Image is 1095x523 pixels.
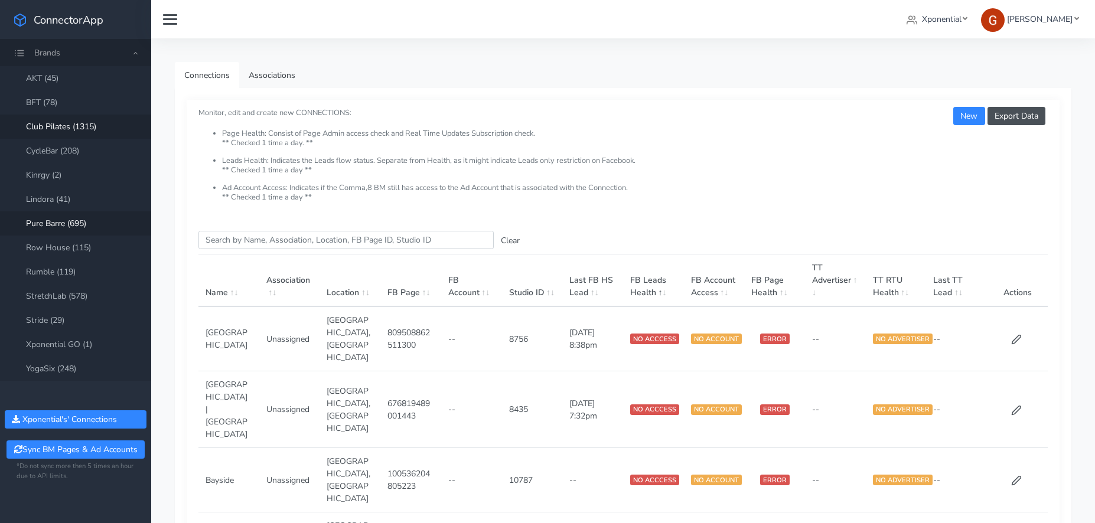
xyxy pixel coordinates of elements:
th: FB Page Health [744,254,805,307]
th: Association [259,254,320,307]
button: Xponential's' Connections [5,410,146,429]
a: [PERSON_NAME] [976,8,1083,30]
a: Connections [175,62,239,89]
td: [DATE] 7:32pm [562,371,623,448]
th: TT RTU Health [866,254,927,307]
td: [GEOGRAPHIC_DATA],[GEOGRAPHIC_DATA] [320,448,380,512]
td: Unassigned [259,448,320,512]
span: NO ACCOUNT [691,404,742,415]
span: ERROR [760,334,790,344]
img: Greg Clemmons [981,8,1005,32]
td: 8435 [502,371,563,448]
td: -- [926,306,987,371]
th: TT Advertiser [805,254,866,307]
td: 809508862511300 [380,306,441,371]
td: Unassigned [259,371,320,448]
td: Unassigned [259,306,320,371]
li: Ad Account Access: Indicates if the Comma,8 BM still has access to the Ad Account that is associa... [222,184,1048,202]
th: Location [320,254,380,307]
th: FB Leads Health [623,254,684,307]
span: NO ACCCESS [630,475,679,485]
td: -- [441,448,502,512]
input: enter text you want to search [198,231,494,249]
th: FB Account [441,254,502,307]
span: NO ACCOUNT [691,475,742,485]
a: Associations [239,62,305,89]
td: [GEOGRAPHIC_DATA],[GEOGRAPHIC_DATA] [320,371,380,448]
th: Name [198,254,259,307]
td: 676819489001443 [380,371,441,448]
button: Export Data [988,107,1045,125]
span: ERROR [760,475,790,485]
span: NO ACCCESS [630,334,679,344]
td: -- [805,448,866,512]
span: Xponential [922,14,962,25]
span: Brands [34,47,60,58]
td: -- [441,306,502,371]
li: Leads Health: Indicates the Leads flow status. Separate from Health, as it might indicate Leads o... [222,156,1048,184]
td: -- [441,371,502,448]
td: 8756 [502,306,563,371]
td: 10787 [502,448,563,512]
button: New [953,107,985,125]
td: -- [562,448,623,512]
span: NO ADVERTISER [873,334,933,344]
td: [GEOGRAPHIC_DATA] | [GEOGRAPHIC_DATA] [198,371,259,448]
button: Sync BM Pages & Ad Accounts [6,440,144,459]
th: Actions [987,254,1048,307]
span: NO ADVERTISER [873,475,933,485]
span: NO ACCCESS [630,404,679,415]
span: NO ADVERTISER [873,404,933,415]
td: 100536204805223 [380,448,441,512]
span: [PERSON_NAME] [1007,14,1073,25]
th: Last FB HS Lead [562,254,623,307]
th: FB Account Access [684,254,745,307]
td: -- [926,448,987,512]
span: ERROR [760,404,790,415]
td: -- [926,371,987,448]
a: Xponential [902,8,972,30]
td: [GEOGRAPHIC_DATA],[GEOGRAPHIC_DATA] [320,306,380,371]
button: Clear [494,231,527,250]
td: [DATE] 8:38pm [562,306,623,371]
th: FB Page [380,254,441,307]
small: *Do not sync more then 5 times an hour due to API limits. [17,462,135,482]
td: -- [805,371,866,448]
td: -- [805,306,866,371]
span: ConnectorApp [34,12,103,27]
small: Monitor, edit and create new CONNECTIONS: [198,98,1048,202]
th: Last TT Lead [926,254,987,307]
span: NO ACCOUNT [691,334,742,344]
li: Page Health: Consist of Page Admin access check and Real Time Updates Subscription check. ** Chec... [222,129,1048,156]
td: Bayside [198,448,259,512]
th: Studio ID [502,254,563,307]
td: [GEOGRAPHIC_DATA] [198,306,259,371]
